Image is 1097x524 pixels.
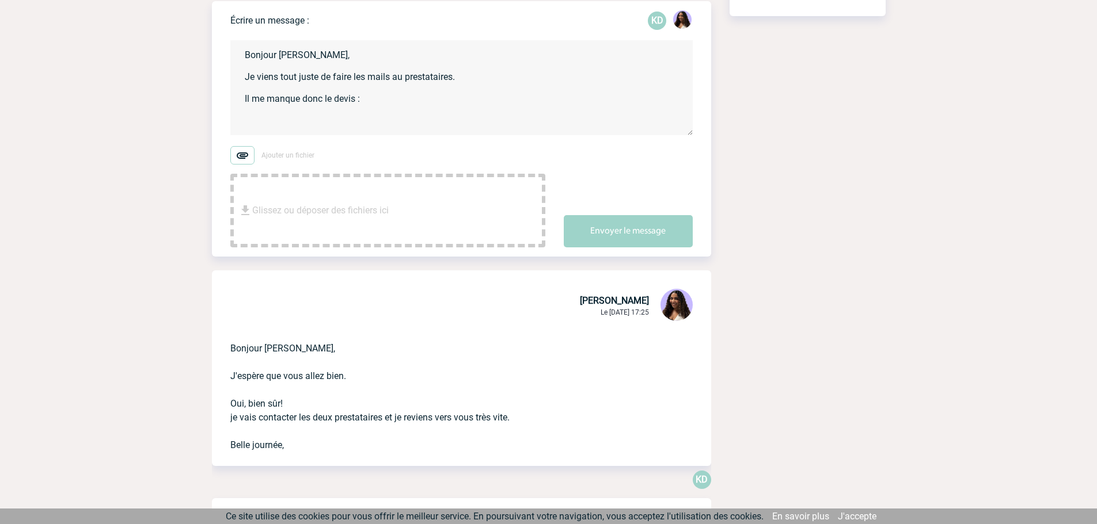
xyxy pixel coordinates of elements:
p: Bonjour [PERSON_NAME], J'espère que vous allez bien. Oui, bien sûr! je vais contacter les deux pr... [230,323,661,452]
span: Le [DATE] 17:25 [601,308,649,316]
div: Kristell DESNOYER 09:40 [693,471,711,489]
a: J'accepte [838,511,876,522]
img: 131234-0.jpg [661,289,693,321]
button: Envoyer le message [564,215,693,247]
a: En savoir plus [772,511,829,522]
p: KD [693,471,711,489]
span: Glissez ou déposer des fichiers ici [252,182,389,239]
img: 131234-0.jpg [673,10,692,29]
span: Ce site utilise des cookies pour vous offrir le meilleur service. En poursuivant votre navigation... [226,511,764,522]
p: Écrire un message : [230,15,309,26]
span: Ajouter un fichier [261,151,314,159]
img: file_download.svg [238,204,252,217]
span: [PERSON_NAME] [580,295,649,306]
p: KD [648,12,666,30]
div: Kristell DESNOYER [648,12,666,30]
div: Jessica NETO BOGALHO [673,10,692,31]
